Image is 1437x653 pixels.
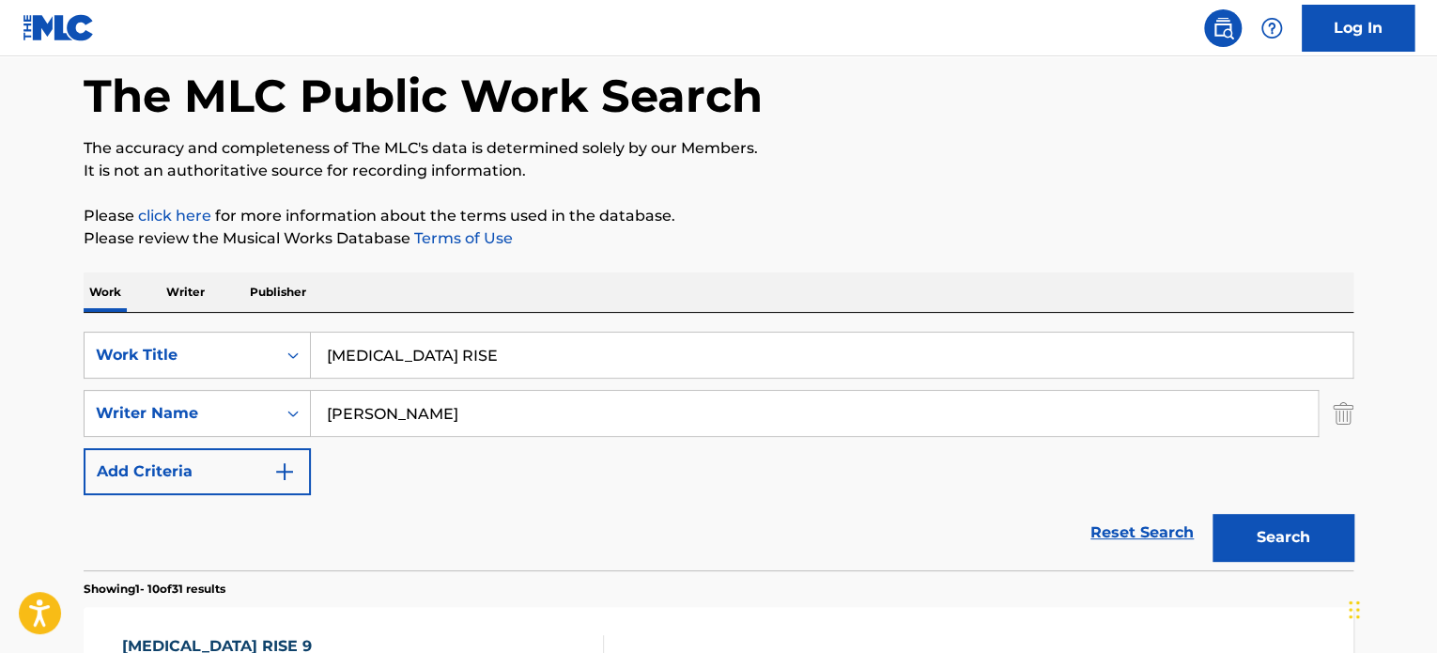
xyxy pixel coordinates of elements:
[410,229,513,247] a: Terms of Use
[1260,17,1283,39] img: help
[23,14,95,41] img: MLC Logo
[84,205,1353,227] p: Please for more information about the terms used in the database.
[1349,582,1360,638] div: Drag
[273,460,296,483] img: 9d2ae6d4665cec9f34b9.svg
[84,581,225,598] p: Showing 1 - 10 of 31 results
[1302,5,1414,52] a: Log In
[84,448,311,495] button: Add Criteria
[84,227,1353,250] p: Please review the Musical Works Database
[84,137,1353,160] p: The accuracy and completeness of The MLC's data is determined solely by our Members.
[1213,514,1353,561] button: Search
[1343,563,1437,653] iframe: Chat Widget
[244,272,312,312] p: Publisher
[1081,512,1203,553] a: Reset Search
[1253,9,1290,47] div: Help
[1204,9,1242,47] a: Public Search
[84,272,127,312] p: Work
[84,332,1353,570] form: Search Form
[1333,390,1353,437] img: Delete Criterion
[96,402,265,425] div: Writer Name
[84,160,1353,182] p: It is not an authoritative source for recording information.
[138,207,211,225] a: click here
[84,68,763,124] h1: The MLC Public Work Search
[1212,17,1234,39] img: search
[96,344,265,366] div: Work Title
[161,272,210,312] p: Writer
